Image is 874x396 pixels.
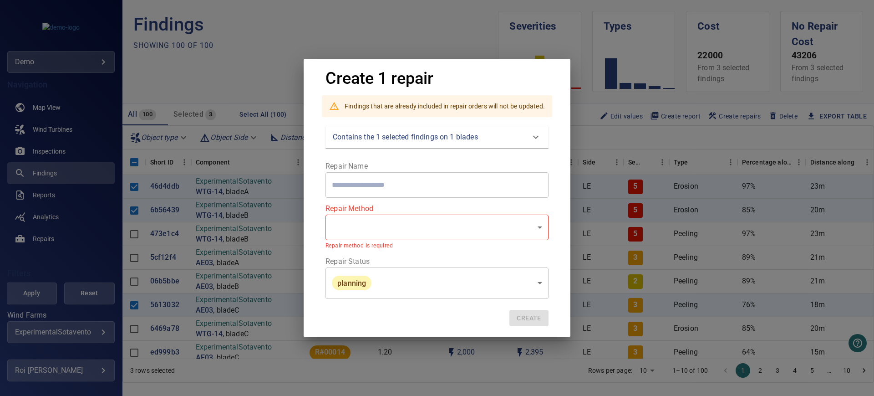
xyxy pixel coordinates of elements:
[325,126,549,148] div: Contains the 1 selected findings on 1 blades
[325,163,549,170] label: Repair Name
[325,215,549,240] div: ​
[325,70,433,88] h1: Create 1 repair
[345,98,545,114] div: Findings that are already included in repair orders will not be updated.
[333,132,478,143] p: Contains the 1 selected findings on 1 blades
[325,267,549,299] div: planning
[325,258,549,265] label: Repair Status
[325,242,549,251] p: Repair method is required
[332,279,371,288] span: planning
[325,205,549,212] label: Repair Method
